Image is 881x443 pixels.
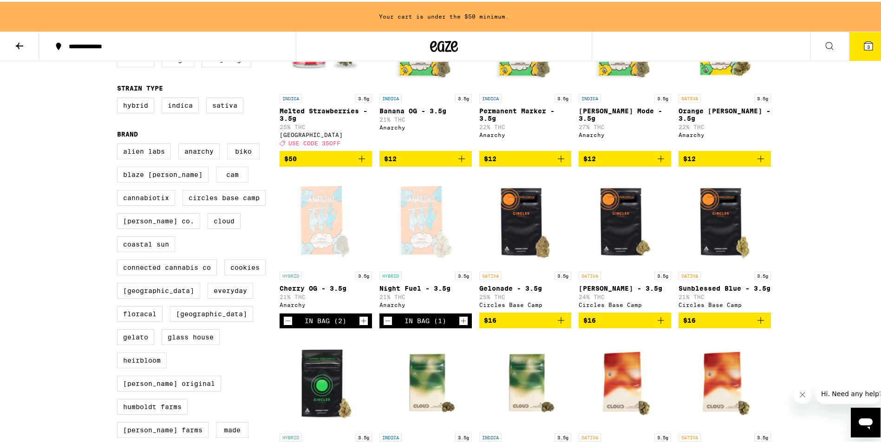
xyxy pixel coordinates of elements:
img: Circles Base Camp - Sunblessed Blue - 3.5g [679,172,771,265]
img: Cloud - Dreamwrap - 3.5g [479,334,572,427]
p: 3.5g [555,270,571,278]
button: Increment [459,314,468,324]
button: Add to bag [379,149,472,165]
button: Add to bag [280,149,372,165]
button: Add to bag [679,311,771,326]
button: Add to bag [479,149,572,165]
p: Orange [PERSON_NAME] - 3.5g [679,105,771,120]
p: Gelonade - 3.5g [479,283,572,290]
label: Hybrid [117,96,154,111]
label: [PERSON_NAME] Farms [117,420,209,436]
label: CAM [216,165,248,181]
p: HYBRID [379,270,402,278]
label: Blaze [PERSON_NAME] [117,165,209,181]
p: INDICA [479,92,502,101]
p: Banana OG - 3.5g [379,105,472,113]
p: HYBRID [280,270,302,278]
button: Add to bag [479,311,572,326]
img: Circles Base Camp - Gush Rush - 3.5g [579,172,671,265]
img: Cloud - Lush Mint - 3.5g [679,334,771,427]
span: $12 [384,153,397,161]
span: $16 [484,315,496,322]
span: $50 [284,153,297,161]
div: Circles Base Camp [579,300,671,306]
button: Decrement [283,314,293,324]
div: In Bag (1) [405,315,446,323]
iframe: Close message [793,384,812,402]
p: SATIVA [679,92,701,101]
p: 22% THC [679,122,771,128]
span: Hi. Need any help? [6,7,67,14]
div: Anarchy [379,300,472,306]
img: Circles Base Camp - Headband - 3.5g [280,334,372,427]
p: 21% THC [679,292,771,298]
p: 3.5g [754,431,771,440]
label: Indica [162,96,199,111]
p: INDICA [479,431,502,440]
a: Open page for Sunblessed Blue - 3.5g from Circles Base Camp [679,172,771,311]
label: Coastal Sun [117,235,175,250]
p: 24% THC [579,292,671,298]
button: Increment [359,314,368,324]
p: SATIVA [579,270,601,278]
div: Anarchy [679,130,771,136]
label: Glass House [162,327,220,343]
p: 3.5g [754,92,771,101]
div: In Bag (2) [305,315,346,323]
p: 3.5g [555,431,571,440]
span: $16 [583,315,596,322]
p: 27% THC [579,122,671,128]
legend: Brand [117,129,138,136]
p: 25% THC [280,122,372,128]
label: Circles Base Camp [183,188,266,204]
span: $12 [484,153,496,161]
p: SATIVA [679,270,701,278]
p: 3.5g [455,270,472,278]
p: [PERSON_NAME] - 3.5g [579,283,671,290]
label: Gelato [117,327,154,343]
img: Cloud - Gelato 41 - 3.5g [579,334,671,427]
label: [GEOGRAPHIC_DATA] [117,281,200,297]
button: Add to bag [579,149,671,165]
p: SATIVA [479,270,502,278]
label: Connected Cannabis Co [117,258,217,274]
div: Anarchy [280,300,372,306]
p: 3.5g [654,431,671,440]
div: [GEOGRAPHIC_DATA] [280,130,372,136]
p: SATIVA [679,431,701,440]
label: Sativa [206,96,243,111]
p: INDICA [379,92,402,101]
div: Anarchy [379,123,472,129]
p: 3.5g [355,92,372,101]
label: Heirbloom [117,351,167,366]
p: 3.5g [654,270,671,278]
span: 3 [867,42,870,48]
p: 3.5g [754,270,771,278]
span: $16 [683,315,696,322]
label: Everyday [208,281,253,297]
label: [PERSON_NAME] Original [117,374,221,390]
p: 21% THC [379,115,472,121]
label: Anarchy [178,142,220,157]
p: 21% THC [379,292,472,298]
p: INDICA [280,92,302,101]
span: USE CODE 35OFF [288,138,340,144]
label: FloraCal [117,304,163,320]
label: MADE [216,420,248,436]
p: INDICA [579,92,601,101]
p: Cherry OG - 3.5g [280,283,372,290]
p: 3.5g [355,270,372,278]
img: Circles Base Camp - Gelonade - 3.5g [479,172,572,265]
div: Circles Base Camp [679,300,771,306]
label: Alien Labs [117,142,171,157]
p: 3.5g [654,92,671,101]
p: 3.5g [355,431,372,440]
div: Anarchy [479,130,572,136]
iframe: Button to launch messaging window [851,406,881,436]
label: [GEOGRAPHIC_DATA] [170,304,253,320]
span: $12 [583,153,596,161]
p: Sunblessed Blue - 3.5g [679,283,771,290]
p: 3.5g [455,92,472,101]
p: 25% THC [479,292,572,298]
p: SATIVA [579,431,601,440]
